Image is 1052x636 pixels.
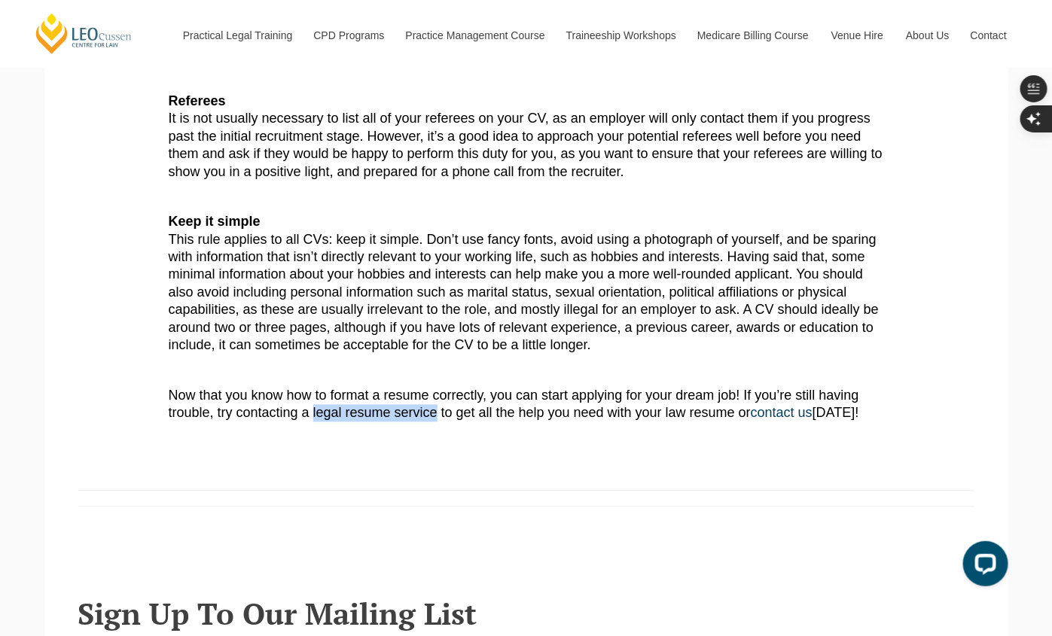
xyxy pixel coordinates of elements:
strong: Keep it simple [169,214,261,229]
a: Venue Hire [820,3,895,68]
iframe: LiveChat chat widget [951,535,1014,598]
a: Practice Management Course [395,3,555,68]
a: Medicare Billing Course [686,3,820,68]
a: About Us [895,3,959,68]
a: Practical Legal Training [172,3,303,68]
a: CPD Programs [302,3,394,68]
h2: Sign Up To Our Mailing List [78,597,974,630]
strong: Referees [169,93,226,108]
a: Contact [959,3,1018,68]
a: [PERSON_NAME] Centre for Law [34,12,134,55]
p: It is not usually necessary to list all of your referees on your CV, as an employer will only con... [169,93,884,181]
a: Traineeship Workshops [555,3,686,68]
p: This rule applies to all CVs: keep it simple. Don’t use fancy fonts, avoid using a photograph of ... [169,213,884,354]
p: Now that you know how to format a resume correctly, you can start applying for your dream job! If... [169,387,884,422]
a: contact us [751,405,813,420]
